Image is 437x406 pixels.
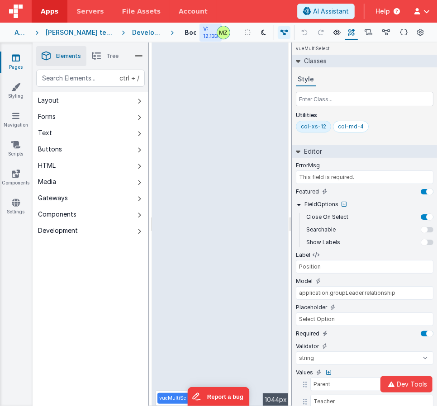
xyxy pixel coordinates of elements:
[301,123,326,130] div: col-xs-12
[296,369,313,376] label: Values
[304,201,338,208] label: FieldOptions
[38,161,56,170] div: HTML
[38,194,68,203] div: Gateways
[38,112,56,121] div: Forms
[38,96,59,105] div: Layout
[41,7,58,16] span: Apps
[296,112,433,119] p: Utilities
[33,206,148,222] button: Components
[14,28,28,37] div: Apps
[296,343,319,350] label: Validator
[38,177,56,186] div: Media
[106,52,119,60] span: Tree
[338,123,364,130] div: col-md-4
[38,145,62,154] div: Buttons
[296,330,319,337] label: Required
[76,7,104,16] span: Servers
[122,7,161,16] span: File Assets
[306,226,336,233] label: Searchable
[300,55,327,67] h2: Classes
[306,239,340,246] label: Show Labels
[33,190,148,206] button: Gateways
[119,74,129,83] div: ctrl
[56,52,81,60] span: Elements
[292,42,333,55] h4: vueMultiSelect
[132,28,163,37] div: Development
[263,393,289,406] div: 1044px
[188,387,250,406] iframe: Marker.io feedback button
[33,141,148,157] button: Buttons
[46,28,114,37] div: [PERSON_NAME] test App
[375,7,390,16] span: Help
[33,125,148,141] button: Text
[33,92,148,109] button: Layout
[33,157,148,174] button: HTML
[297,4,355,19] button: AI Assistant
[296,188,319,195] label: Featured
[296,162,320,169] label: ErrorMsg
[296,73,316,86] button: Style
[36,70,145,87] input: Search Elements...
[159,395,195,402] p: vueMultiSelect
[199,24,222,42] div: V: 12.133
[38,226,78,235] div: Development
[306,213,348,221] label: Close On Select
[313,7,349,16] span: AI Assistant
[380,376,432,392] button: Dev Tools
[300,145,322,158] h2: Editor
[296,251,310,259] label: Label
[38,210,76,219] div: Components
[38,128,52,137] div: Text
[296,278,313,285] label: Model
[152,42,289,406] div: -->
[185,29,196,36] h4: Booking Details
[33,109,148,125] button: Forms
[33,174,148,190] button: Media
[33,222,148,239] button: Development
[296,92,433,106] input: Enter Class...
[217,26,230,39] img: e6f0a7b3287e646a671e5b5b3f58e766
[296,304,327,311] label: Placeholder
[119,70,139,87] span: + /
